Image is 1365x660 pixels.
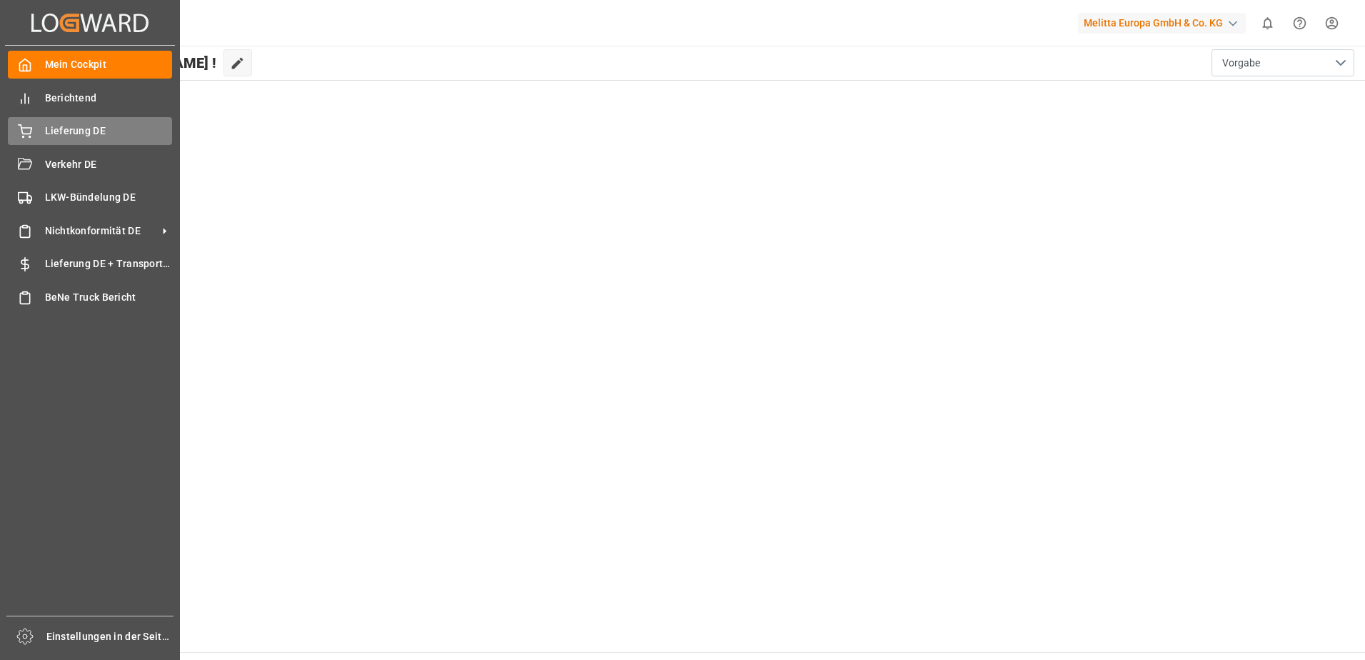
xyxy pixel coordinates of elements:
[8,184,172,211] a: LKW-Bündelung DE
[1084,16,1223,31] font: Melitta Europa GmbH & Co. KG
[59,49,216,76] span: Hallo [PERSON_NAME] !
[46,629,174,644] span: Einstellungen in der Seitenleiste
[8,150,172,178] a: Verkehr DE
[45,57,173,72] span: Mein Cockpit
[45,224,158,239] span: Nichtkonformität DE
[45,157,173,172] span: Verkehr DE
[8,117,172,145] a: Lieferung DE
[45,91,173,106] span: Berichtend
[8,283,172,311] a: BeNe Truck Bericht
[1222,56,1260,71] span: Vorgabe
[45,256,173,271] span: Lieferung DE + Transportkosten
[1251,7,1284,39] button: 0 neue Benachrichtigungen anzeigen
[1078,9,1251,36] button: Melitta Europa GmbH & Co. KG
[45,190,173,205] span: LKW-Bündelung DE
[8,51,172,79] a: Mein Cockpit
[1212,49,1354,76] button: Menü öffnen
[8,250,172,278] a: Lieferung DE + Transportkosten
[45,124,173,139] span: Lieferung DE
[8,84,172,111] a: Berichtend
[1284,7,1316,39] button: Hilfe-Center
[45,290,173,305] span: BeNe Truck Bericht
